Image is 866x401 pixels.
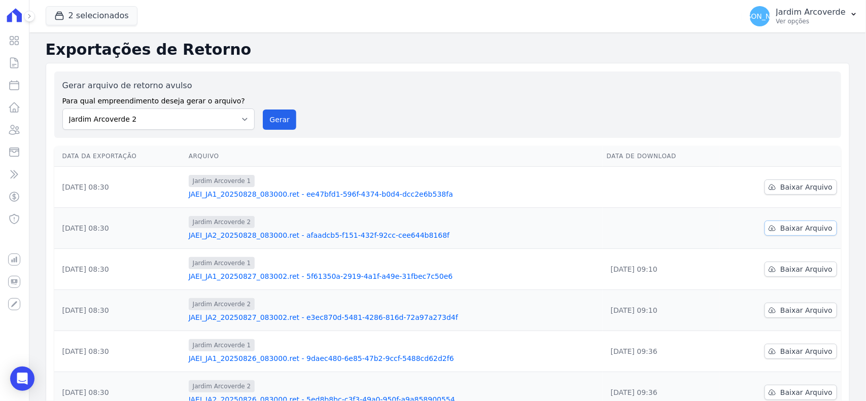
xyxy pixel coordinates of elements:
[189,271,599,281] a: JAEI_JA1_20250827_083002.ret - 5f61350a-2919-4a1f-a49e-31fbec7c50e6
[54,146,185,167] th: Data da Exportação
[603,331,720,372] td: [DATE] 09:36
[603,290,720,331] td: [DATE] 09:10
[776,7,846,17] p: Jardim Arcoverde
[780,223,833,233] span: Baixar Arquivo
[54,167,185,208] td: [DATE] 08:30
[603,146,720,167] th: Data de Download
[189,216,255,228] span: Jardim Arcoverde 2
[730,13,789,20] span: [PERSON_NAME]
[54,331,185,372] td: [DATE] 08:30
[189,312,599,322] a: JAEI_JA2_20250827_083002.ret - e3ec870d-5481-4286-816d-72a97a273d4f
[189,298,255,310] span: Jardim Arcoverde 2
[742,2,866,30] button: [PERSON_NAME] Jardim Arcoverde Ver opções
[185,146,603,167] th: Arquivo
[62,92,255,106] label: Para qual empreendimento deseja gerar o arquivo?
[765,303,837,318] a: Baixar Arquivo
[189,230,599,240] a: JAEI_JA2_20250828_083000.ret - afaadcb5-f151-432f-92cc-cee644b8168f
[62,80,255,92] label: Gerar arquivo de retorno avulso
[189,175,255,187] span: Jardim Arcoverde 1
[765,385,837,400] a: Baixar Arquivo
[10,367,34,391] div: Open Intercom Messenger
[54,249,185,290] td: [DATE] 08:30
[780,264,833,274] span: Baixar Arquivo
[54,208,185,249] td: [DATE] 08:30
[765,262,837,277] a: Baixar Arquivo
[263,110,296,130] button: Gerar
[46,41,850,59] h2: Exportações de Retorno
[189,380,255,392] span: Jardim Arcoverde 2
[780,387,833,397] span: Baixar Arquivo
[189,257,255,269] span: Jardim Arcoverde 1
[765,179,837,195] a: Baixar Arquivo
[54,290,185,331] td: [DATE] 08:30
[776,17,846,25] p: Ver opções
[780,346,833,356] span: Baixar Arquivo
[189,189,599,199] a: JAEI_JA1_20250828_083000.ret - ee47bfd1-596f-4374-b0d4-dcc2e6b538fa
[765,344,837,359] a: Baixar Arquivo
[780,305,833,315] span: Baixar Arquivo
[189,353,599,363] a: JAEI_JA1_20250826_083000.ret - 9daec480-6e85-47b2-9ccf-5488cd62d2f6
[603,249,720,290] td: [DATE] 09:10
[189,339,255,351] span: Jardim Arcoverde 1
[46,6,137,25] button: 2 selecionados
[780,182,833,192] span: Baixar Arquivo
[765,221,837,236] a: Baixar Arquivo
